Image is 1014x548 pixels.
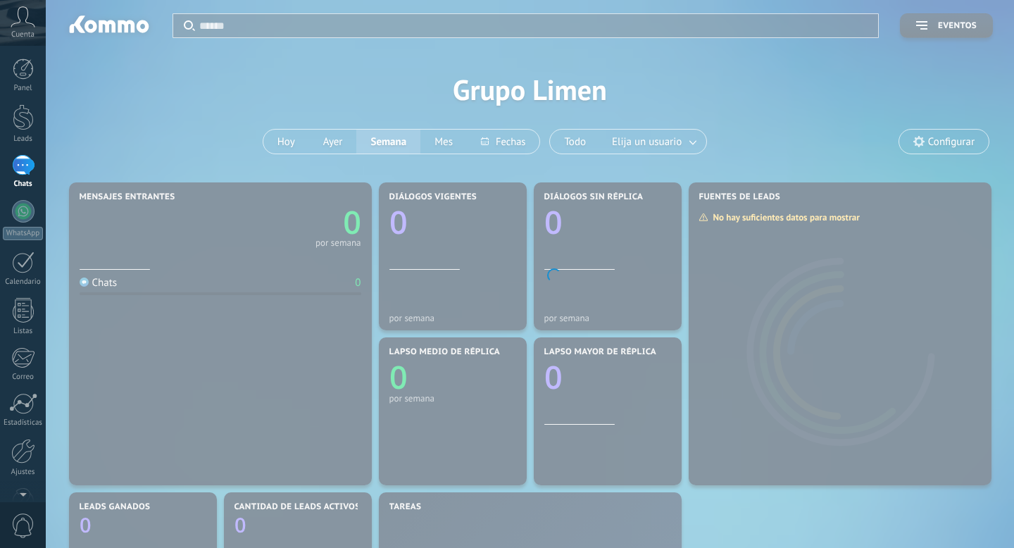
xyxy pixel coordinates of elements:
[11,30,35,39] span: Cuenta
[3,180,44,189] div: Chats
[3,135,44,144] div: Leads
[3,227,43,240] div: WhatsApp
[3,373,44,382] div: Correo
[3,84,44,93] div: Panel
[3,327,44,336] div: Listas
[3,468,44,477] div: Ajustes
[3,278,44,287] div: Calendario
[3,418,44,428] div: Estadísticas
